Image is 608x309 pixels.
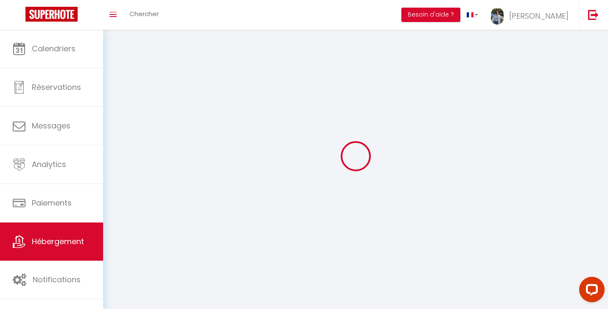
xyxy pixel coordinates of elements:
img: Super Booking [25,7,78,22]
span: Analytics [32,159,66,170]
iframe: LiveChat chat widget [572,273,608,309]
span: Réservations [32,82,81,92]
span: Chercher [129,9,159,18]
button: Besoin d'aide ? [401,8,460,22]
span: Paiements [32,198,72,208]
span: Calendriers [32,43,76,54]
span: Messages [32,120,70,131]
span: [PERSON_NAME] [509,11,569,21]
img: ... [491,8,504,25]
img: logout [588,9,599,20]
span: Hébergement [32,236,84,247]
span: Notifications [33,274,81,285]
